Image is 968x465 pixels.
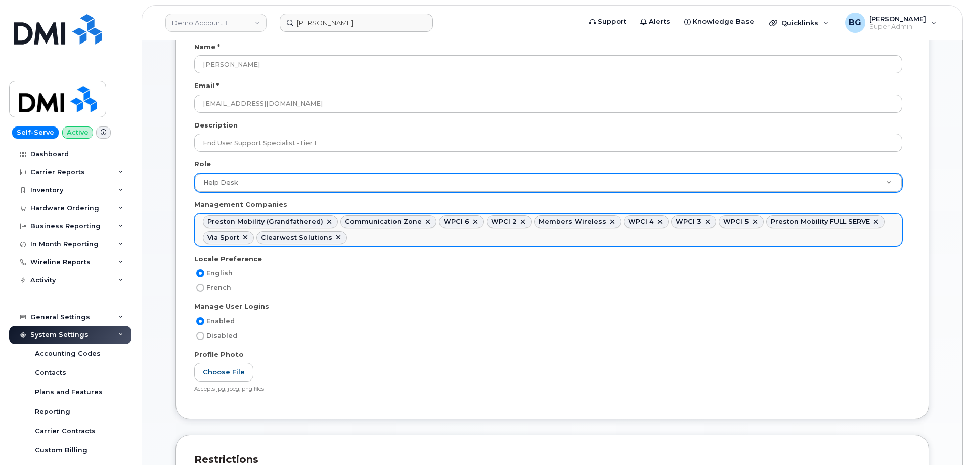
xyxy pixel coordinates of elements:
[194,254,262,264] label: Locale Preference
[207,234,239,242] div: Via Sport
[194,363,253,382] label: Choose File
[207,218,323,226] div: Preston Mobility (Grandfathered)
[677,12,761,32] a: Knowledge Base
[195,174,902,192] a: Help Desk
[582,12,633,32] a: Support
[194,315,235,327] label: Enabled
[693,17,754,27] span: Knowledge Base
[206,269,233,277] span: English
[598,17,626,27] span: Support
[194,330,237,342] label: Disabled
[165,14,267,32] a: Demo Account 1
[194,42,220,52] label: Name *
[194,81,219,91] label: Email *
[628,218,654,226] div: WPCI 4
[539,218,606,226] div: Members Wireless
[676,218,701,226] div: WPCI 3
[194,302,269,311] label: Manage User Logins
[197,178,238,187] span: Help Desk
[194,159,211,169] label: Role
[838,13,944,33] div: Bill Geary
[849,17,861,29] span: BG
[345,218,422,226] div: Communication Zone
[196,284,204,292] input: French
[194,386,902,393] div: Accepts jpg, jpeg, png files
[491,218,517,226] div: WPCI 2
[762,13,836,33] div: Quicklinks
[206,284,231,291] span: French
[649,17,670,27] span: Alerts
[280,14,433,32] input: Find something...
[869,15,926,23] span: [PERSON_NAME]
[444,218,469,226] div: WPCI 6
[194,350,244,359] label: Profile Photo
[771,218,870,226] div: Preston Mobility FULL SERVE
[633,12,677,32] a: Alerts
[196,269,204,277] input: English
[196,317,204,325] input: Enabled
[869,23,926,31] span: Super Admin
[723,218,749,226] div: WPCI 5
[194,120,238,130] label: Description
[194,200,287,209] label: Management Companies
[261,234,332,242] div: Clearwest Solutions
[196,332,204,340] input: Disabled
[781,19,818,27] span: Quicklinks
